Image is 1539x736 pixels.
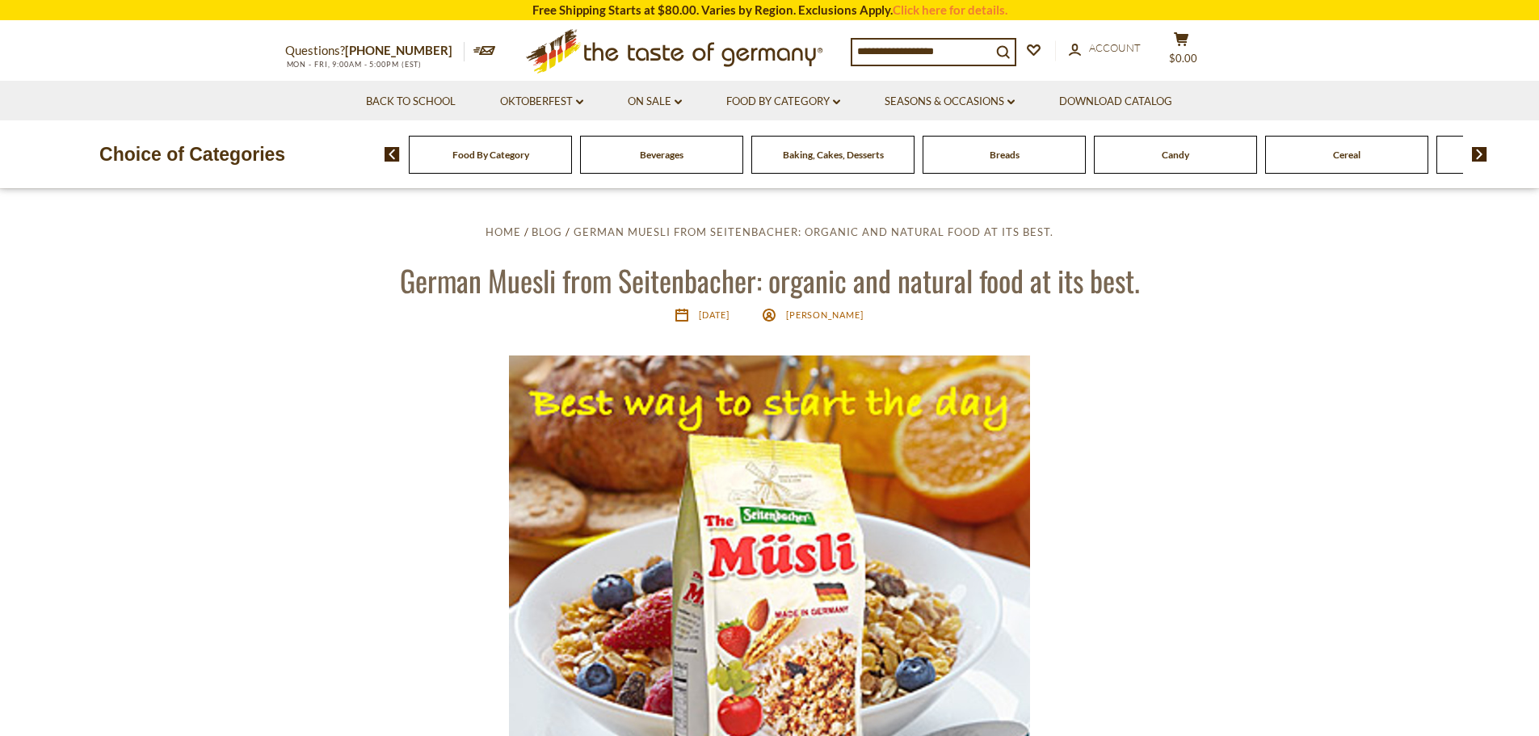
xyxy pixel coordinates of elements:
a: Baking, Cakes, Desserts [783,149,884,161]
a: Account [1069,40,1141,57]
button: $0.00 [1158,32,1206,72]
a: Oktoberfest [500,93,583,111]
span: $0.00 [1169,52,1197,65]
a: Blog [532,225,562,238]
a: Download Catalog [1059,93,1172,111]
a: On Sale [628,93,682,111]
a: [PHONE_NUMBER] [345,43,452,57]
a: Food By Category [452,149,529,161]
a: Beverages [640,149,683,161]
a: Click here for details. [893,2,1007,17]
a: Seasons & Occasions [885,93,1015,111]
a: Breads [990,149,1020,161]
h1: German Muesli from Seitenbacher: organic and natural food at its best. [50,262,1489,298]
p: Questions? [285,40,465,61]
img: previous arrow [385,147,400,162]
span: MON - FRI, 9:00AM - 5:00PM (EST) [285,60,423,69]
a: Back to School [366,93,456,111]
a: Candy [1162,149,1189,161]
span: [PERSON_NAME] [786,309,864,320]
span: Account [1089,41,1141,54]
a: German Muesli from Seitenbacher: organic and natural food at its best. [574,225,1053,238]
a: Food By Category [726,93,840,111]
a: Home [486,225,521,238]
time: [DATE] [699,309,730,320]
a: Cereal [1333,149,1360,161]
img: next arrow [1472,147,1487,162]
